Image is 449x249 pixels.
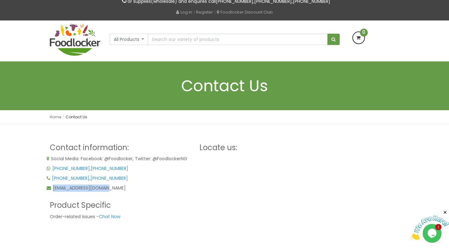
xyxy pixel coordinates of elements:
span: [EMAIL_ADDRESS][DOMAIN_NAME] [53,185,126,191]
a: Home [50,114,61,120]
span: | [193,9,195,15]
img: FoodLocker [50,24,100,56]
h3: Contact information: [50,144,190,152]
span: Social Media: Facebook: @Foodlocker, Twitter: @FoodlockerNG [51,156,187,162]
a: Chat Now [99,213,120,220]
input: Search our variety of products [148,34,327,45]
a: Log in [176,9,192,15]
a: [PHONE_NUMBER] [91,165,128,172]
h1: Contact Us [50,77,400,94]
h3: Product Specific [50,201,190,209]
h3: Locate us: [199,144,340,152]
a: Foodlocker Discount Club [217,9,273,15]
a: [PHONE_NUMBER] [90,175,128,181]
a: [PHONE_NUMBER] [52,175,89,181]
a: Register [196,9,213,15]
span: 0 [360,29,368,37]
span: , [52,165,128,172]
span: , [52,175,128,181]
button: All Products [110,34,148,45]
p: Order-related Issues - [50,213,190,220]
iframe: chat widget [410,210,449,240]
span: | [214,9,216,15]
a: [PHONE_NUMBER] [52,165,90,172]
